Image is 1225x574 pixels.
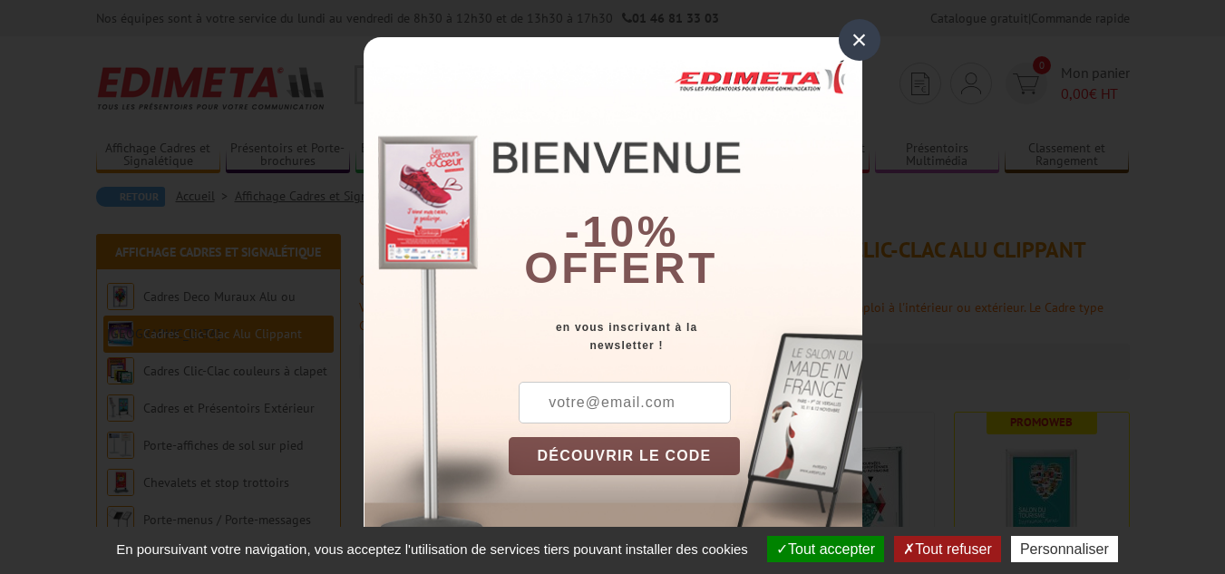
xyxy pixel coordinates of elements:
span: En poursuivant votre navigation, vous acceptez l'utilisation de services tiers pouvant installer ... [107,541,757,557]
div: en vous inscrivant à la newsletter ! [509,318,862,355]
b: -10% [565,208,679,256]
input: votre@email.com [519,382,731,423]
button: Tout accepter [767,536,884,562]
div: × [839,19,880,61]
button: Tout refuser [894,536,1000,562]
font: offert [524,244,718,292]
button: DÉCOUVRIR LE CODE [509,437,741,475]
button: Personnaliser (fenêtre modale) [1011,536,1118,562]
